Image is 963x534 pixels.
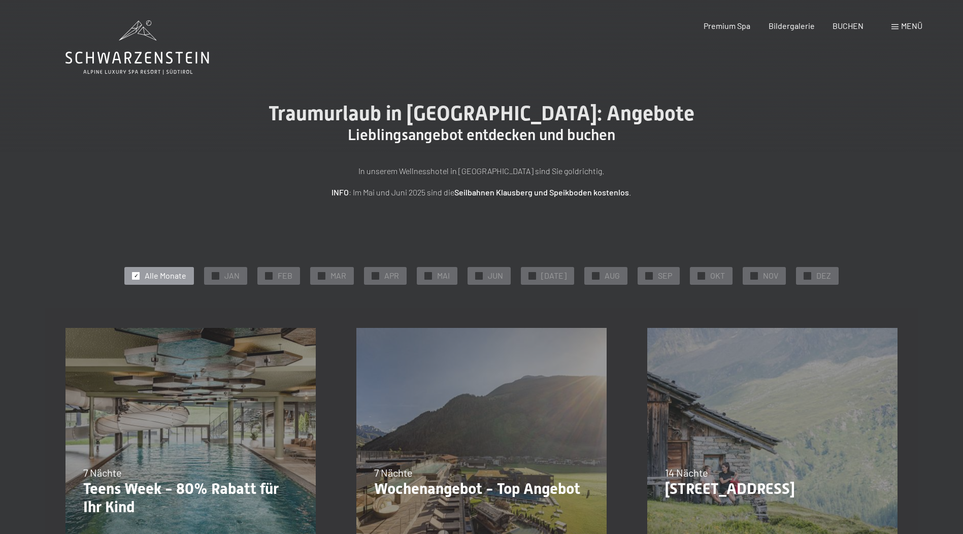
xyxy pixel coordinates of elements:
span: MAI [437,270,450,281]
span: ✓ [134,272,138,279]
span: DEZ [816,270,831,281]
a: BUCHEN [833,21,864,30]
p: : Im Mai und Juni 2025 sind die . [228,186,736,199]
span: ✓ [214,272,218,279]
p: Wochenangebot - Top Angebot [374,480,589,498]
span: SEP [658,270,672,281]
span: 7 Nächte [83,466,122,479]
p: Teens Week - 80% Rabatt für Ihr Kind [83,480,298,516]
span: ✓ [806,272,810,279]
span: ✓ [477,272,481,279]
span: AUG [605,270,620,281]
a: Premium Spa [704,21,750,30]
span: MAR [330,270,346,281]
span: NOV [763,270,778,281]
p: In unserem Wellnesshotel in [GEOGRAPHIC_DATA] sind Sie goldrichtig. [228,164,736,178]
span: 14 Nächte [665,466,708,479]
span: Menü [901,21,922,30]
span: ✓ [752,272,756,279]
p: [STREET_ADDRESS] [665,480,880,498]
strong: INFO [331,187,349,197]
span: FEB [278,270,292,281]
span: Lieblingsangebot entdecken und buchen [348,126,615,144]
span: Traumurlaub in [GEOGRAPHIC_DATA]: Angebote [269,102,694,125]
span: 7 Nächte [374,466,413,479]
span: ✓ [647,272,651,279]
span: ✓ [374,272,378,279]
span: [DATE] [541,270,567,281]
a: Bildergalerie [769,21,815,30]
span: APR [384,270,399,281]
strong: Seilbahnen Klausberg und Speikboden kostenlos [454,187,629,197]
span: ✓ [530,272,535,279]
span: ✓ [267,272,271,279]
span: ✓ [426,272,430,279]
span: OKT [710,270,725,281]
span: ✓ [320,272,324,279]
span: JAN [224,270,240,281]
span: Alle Monate [145,270,186,281]
span: ✓ [594,272,598,279]
span: ✓ [700,272,704,279]
span: JUN [488,270,503,281]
